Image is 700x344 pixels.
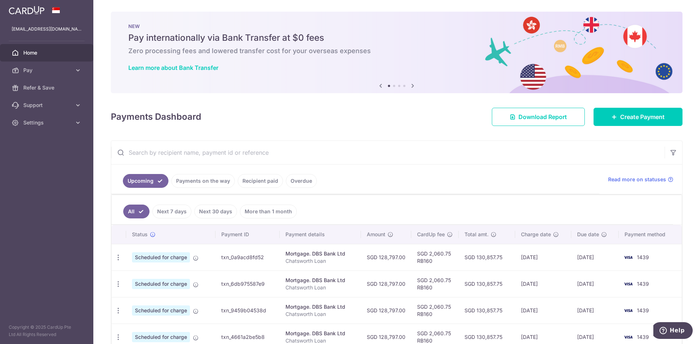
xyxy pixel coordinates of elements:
a: Read more on statuses [608,176,673,183]
td: SGD 2,060.75 RB160 [411,297,459,324]
div: Mortgage. DBS Bank Ltd [285,330,355,337]
span: Due date [577,231,599,238]
a: Upcoming [123,174,168,188]
span: Create Payment [620,112,665,121]
span: 1439 [637,254,649,260]
td: [DATE] [515,297,572,324]
img: Bank Card [621,280,635,288]
td: SGD 130,857.75 [459,297,515,324]
span: Scheduled for charge [132,279,190,289]
p: Chatsworth Loan [285,284,355,291]
td: SGD 128,797.00 [361,297,411,324]
span: 1439 [637,334,649,340]
th: Payment method [619,225,682,244]
span: Download Report [518,112,567,121]
td: [DATE] [515,244,572,270]
span: 1439 [637,307,649,313]
span: Pay [23,67,71,74]
a: Learn more about Bank Transfer [128,64,218,71]
span: Charge date [521,231,551,238]
td: [DATE] [571,297,619,324]
td: txn_6db975587e9 [215,270,280,297]
img: Bank Card [621,306,635,315]
span: Amount [367,231,385,238]
td: SGD 2,060.75 RB160 [411,244,459,270]
a: Next 30 days [194,205,237,218]
td: [DATE] [515,270,572,297]
span: Settings [23,119,71,126]
a: More than 1 month [240,205,297,218]
td: SGD 2,060.75 RB160 [411,270,459,297]
th: Payment ID [215,225,280,244]
a: Create Payment [594,108,682,126]
a: All [123,205,149,218]
img: CardUp [9,6,44,15]
td: SGD 130,857.75 [459,270,515,297]
span: Total amt. [464,231,489,238]
td: SGD 130,857.75 [459,244,515,270]
td: SGD 128,797.00 [361,244,411,270]
span: Read more on statuses [608,176,666,183]
a: Overdue [286,174,317,188]
h4: Payments Dashboard [111,110,201,123]
a: Recipient paid [238,174,283,188]
span: Refer & Save [23,84,71,91]
p: [EMAIL_ADDRESS][DOMAIN_NAME] [12,25,82,33]
td: txn_9459b04538d [215,297,280,324]
input: Search by recipient name, payment id or reference [111,141,665,164]
td: txn_0a9acd8fd52 [215,244,280,270]
span: CardUp fee [417,231,445,238]
div: Mortgage. DBS Bank Ltd [285,303,355,311]
p: Chatsworth Loan [285,311,355,318]
td: [DATE] [571,244,619,270]
p: NEW [128,23,665,29]
a: Payments on the way [171,174,235,188]
span: Scheduled for charge [132,332,190,342]
a: Next 7 days [152,205,191,218]
span: 1439 [637,281,649,287]
span: Scheduled for charge [132,252,190,262]
div: Mortgage. DBS Bank Ltd [285,250,355,257]
span: Status [132,231,148,238]
img: Bank Card [621,333,635,341]
span: Support [23,102,71,109]
th: Payment details [280,225,361,244]
h5: Pay internationally via Bank Transfer at $0 fees [128,32,665,44]
p: Chatsworth Loan [285,257,355,265]
img: Bank Card [621,253,635,262]
img: Bank transfer banner [111,12,682,93]
iframe: Opens a widget where you can find more information [653,322,693,340]
span: Home [23,49,71,56]
td: [DATE] [571,270,619,297]
a: Download Report [492,108,585,126]
span: Scheduled for charge [132,305,190,316]
h6: Zero processing fees and lowered transfer cost for your overseas expenses [128,47,665,55]
div: Mortgage. DBS Bank Ltd [285,277,355,284]
td: SGD 128,797.00 [361,270,411,297]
